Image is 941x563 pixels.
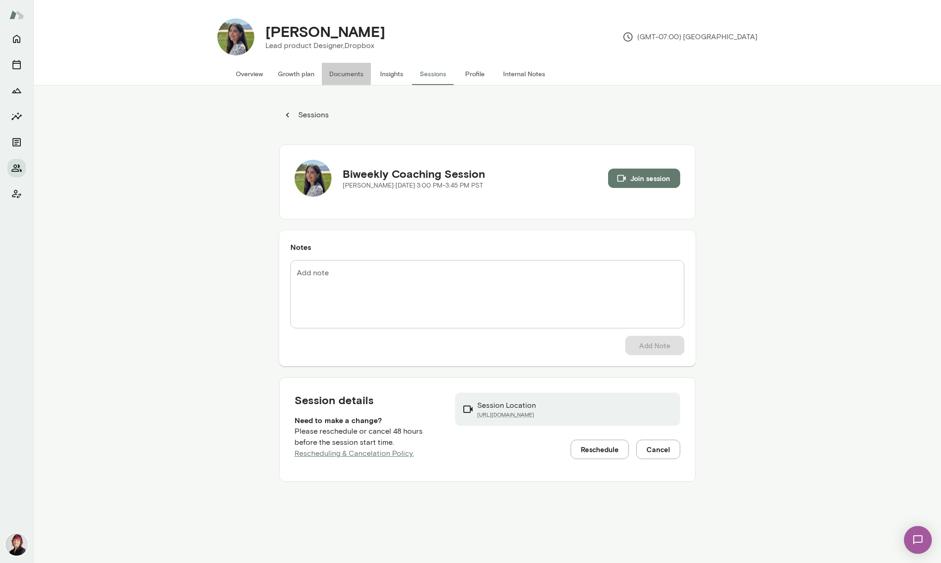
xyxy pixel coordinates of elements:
[636,440,680,459] button: Cancel
[7,107,26,126] button: Insights
[279,106,334,124] button: Sessions
[343,166,485,181] h5: Biweekly Coaching Session
[295,426,441,459] p: Please reschedule or cancel 48 hours before the session start time.
[7,55,26,74] button: Sessions
[454,63,496,85] button: Profile
[7,133,26,151] button: Documents
[296,109,329,121] p: Sessions
[477,400,536,411] p: Session Location
[608,169,680,188] button: Join session
[217,18,254,55] img: Mana Sadeghi
[295,160,332,197] img: Mana Sadeghi
[295,393,441,407] h5: Session details
[7,185,26,203] button: Client app
[412,63,454,85] button: Sessions
[228,63,271,85] button: Overview
[6,533,28,556] img: Leigh Allen-Arredondo
[322,63,371,85] button: Documents
[571,440,629,459] button: Reschedule
[295,449,414,458] a: Rescheduling & Cancelation Policy.
[622,31,757,42] p: (GMT-07:00) [GEOGRAPHIC_DATA]
[7,30,26,48] button: Home
[271,63,322,85] button: Growth plan
[290,242,684,253] h6: Notes
[7,81,26,100] button: Growth Plan
[265,40,385,51] p: Lead product Designer, Dropbox
[295,415,441,426] h6: Need to make a change?
[477,411,536,418] a: [URL][DOMAIN_NAME]
[9,6,24,24] img: Mento
[7,159,26,177] button: Members
[265,23,385,40] h4: [PERSON_NAME]
[371,63,412,85] button: Insights
[343,181,485,190] p: [PERSON_NAME] · [DATE] · 3:00 PM-3:45 PM PST
[496,63,553,85] button: Internal Notes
